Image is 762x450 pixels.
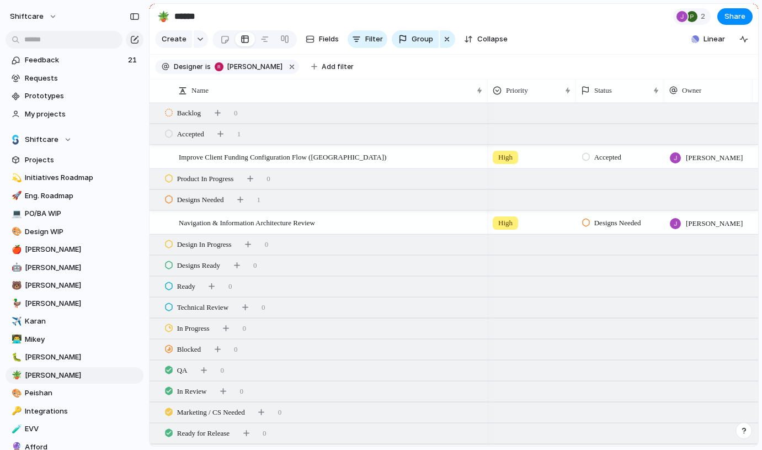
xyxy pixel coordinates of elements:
[221,365,225,376] span: 0
[412,34,433,45] span: Group
[6,367,143,384] a: 🪴[PERSON_NAME]
[301,30,343,48] button: Fields
[262,302,265,313] span: 0
[305,59,360,75] button: Add filter
[12,297,19,310] div: 🦆
[25,334,140,345] span: Mikey
[594,152,621,163] span: Accepted
[25,298,140,309] span: [PERSON_NAME]
[10,423,21,435] button: 🧪
[162,34,186,45] span: Create
[12,279,19,292] div: 🐻
[348,30,387,48] button: Filter
[191,85,209,96] span: Name
[25,190,140,202] span: Eng. Roadmap
[10,370,21,381] button: 🪴
[240,386,244,397] span: 0
[179,150,386,163] span: Improve Client Funding Configuration Flow ([GEOGRAPHIC_DATA])
[177,323,210,334] span: In Progress
[6,88,143,104] a: Prototypes
[10,226,21,237] button: 🎨
[6,70,143,87] a: Requests
[6,170,143,186] a: 💫Initiatives Roadmap
[6,403,143,420] a: 🔑Integrations
[6,349,143,366] a: 🐛[PERSON_NAME]
[12,423,19,436] div: 🧪
[157,9,169,24] div: 🪴
[257,194,261,205] span: 1
[6,131,143,148] button: Shiftcare
[10,298,21,309] button: 🦆
[25,244,140,255] span: [PERSON_NAME]
[10,352,21,363] button: 🐛
[25,155,140,166] span: Projects
[12,405,19,417] div: 🔑
[498,218,513,229] span: High
[6,188,143,204] a: 🚀Eng. Roadmap
[25,208,140,219] span: PO/BA WIP
[10,244,21,255] button: 🍎
[154,8,172,25] button: 🪴
[25,352,140,363] span: [PERSON_NAME]
[155,30,192,48] button: Create
[25,55,125,66] span: Feedback
[25,280,140,291] span: [PERSON_NAME]
[682,85,701,96] span: Owner
[177,173,234,184] span: Product In Progress
[25,316,140,327] span: Karan
[6,106,143,123] a: My projects
[227,62,283,72] span: [PERSON_NAME]
[10,388,21,399] button: 🎨
[6,224,143,240] a: 🎨Design WIP
[6,313,143,330] a: ✈️Karan
[12,315,19,328] div: ✈️
[6,52,143,68] a: Feedback21
[25,91,140,102] span: Prototypes
[717,8,753,25] button: Share
[177,239,232,250] span: Design In Progress
[10,334,21,345] button: 👨‍💻
[6,152,143,168] a: Projects
[6,277,143,294] a: 🐻[PERSON_NAME]
[6,241,143,258] a: 🍎[PERSON_NAME]
[724,11,745,22] span: Share
[243,323,247,334] span: 0
[10,11,44,22] span: shiftcare
[177,344,201,355] span: Blocked
[25,172,140,183] span: Initiatives Roadmap
[686,218,743,229] span: [PERSON_NAME]
[477,34,508,45] span: Collapse
[460,30,512,48] button: Collapse
[179,216,315,229] span: Navigation & Information Architecture Review
[265,239,269,250] span: 0
[203,61,213,73] button: is
[177,108,201,119] span: Backlog
[25,73,140,84] span: Requests
[6,331,143,348] a: 👨‍💻Mikey
[177,129,204,140] span: Accepted
[10,262,21,273] button: 🤖
[6,421,143,437] a: 🧪EVV
[177,302,228,313] span: Technical Review
[6,205,143,222] div: 💻PO/BA WIP
[392,30,439,48] button: Group
[6,295,143,312] a: 🦆[PERSON_NAME]
[12,387,19,400] div: 🎨
[212,61,285,73] button: [PERSON_NAME]
[6,260,143,276] div: 🤖[PERSON_NAME]
[319,34,339,45] span: Fields
[12,351,19,364] div: 🐛
[25,370,140,381] span: [PERSON_NAME]
[594,218,641,229] span: Designs Needed
[12,208,19,220] div: 💻
[594,85,612,96] span: Status
[25,262,140,273] span: [PERSON_NAME]
[12,261,19,274] div: 🤖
